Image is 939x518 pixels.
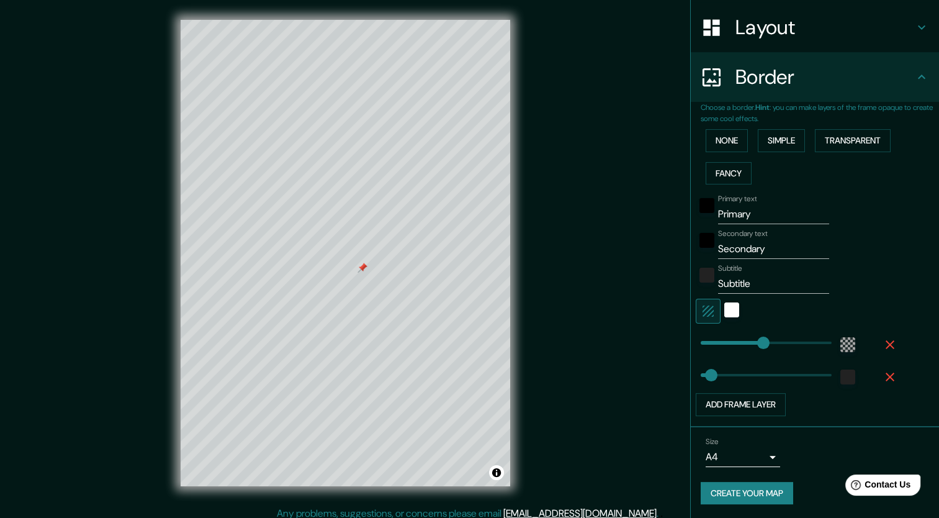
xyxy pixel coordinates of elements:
[489,465,504,480] button: Toggle attribution
[735,65,914,89] h4: Border
[758,129,805,152] button: Simple
[755,102,770,112] b: Hint
[701,482,793,505] button: Create your map
[840,370,855,384] button: color-222222
[840,337,855,352] button: color-55555544
[701,102,939,124] p: Choose a border. : you can make layers of the frame opaque to create some cool effects.
[699,198,714,213] button: black
[829,470,925,504] iframe: Help widget launcher
[706,436,719,447] label: Size
[706,162,752,185] button: Fancy
[718,194,757,204] label: Primary text
[706,447,780,467] div: A4
[735,15,914,40] h4: Layout
[724,302,739,317] button: white
[699,233,714,248] button: black
[706,129,748,152] button: None
[718,263,742,274] label: Subtitle
[696,393,786,416] button: Add frame layer
[718,229,768,239] label: Secondary text
[691,52,939,102] div: Border
[691,2,939,52] div: Layout
[815,129,891,152] button: Transparent
[699,268,714,283] button: color-222222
